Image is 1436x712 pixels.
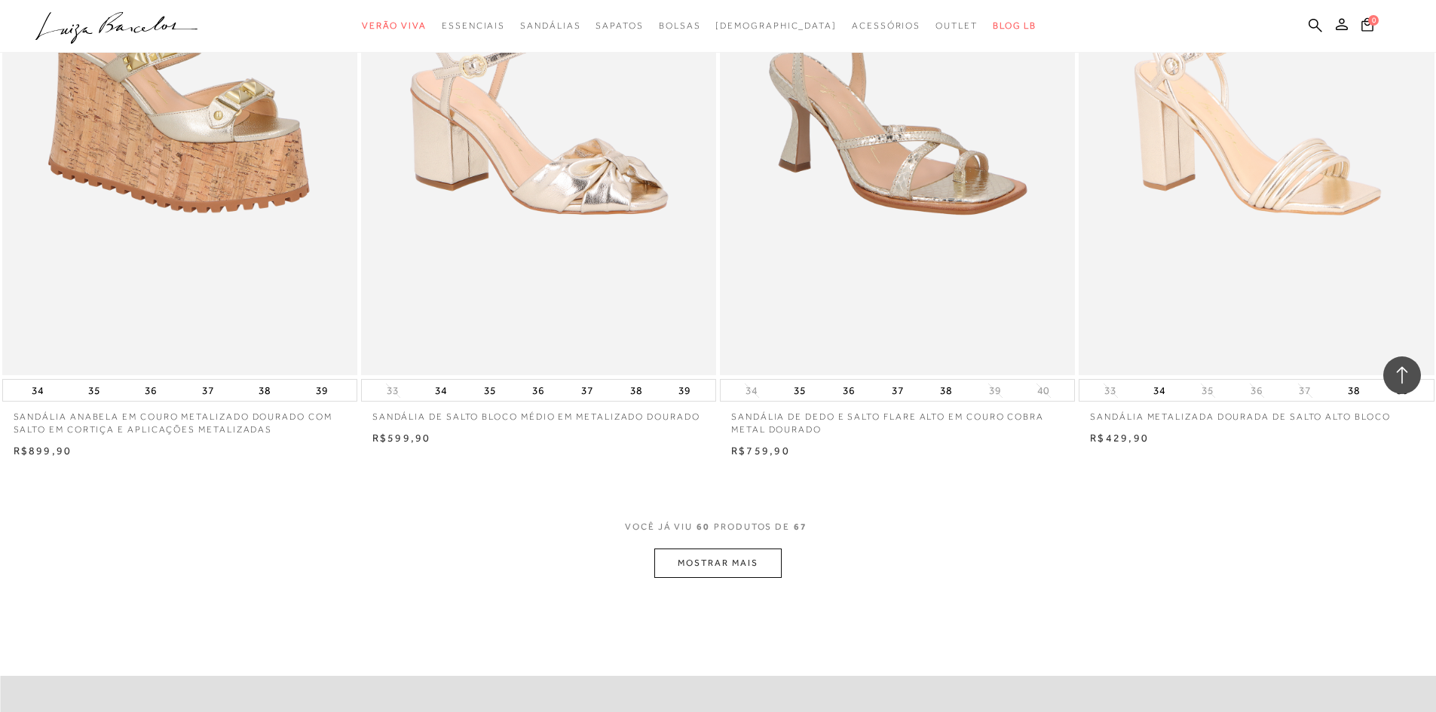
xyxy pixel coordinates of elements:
button: 36 [1246,384,1267,398]
button: 38 [626,380,647,401]
button: 37 [1294,384,1315,398]
button: 38 [254,380,275,401]
a: categoryNavScreenReaderText [596,12,643,40]
span: VOCê JÁ VIU [625,521,693,533]
span: Essenciais [442,20,505,31]
button: 39 [311,380,332,401]
span: R$599,90 [372,432,431,444]
button: 36 [528,380,549,401]
a: categoryNavScreenReaderText [852,12,920,40]
button: 34 [1149,380,1170,401]
button: 36 [838,380,859,401]
button: 37 [887,380,908,401]
span: Outlet [935,20,978,31]
span: Sandálias [520,20,580,31]
button: 35 [789,380,810,401]
button: 39 [984,384,1006,398]
button: MOSTRAR MAIS [654,549,781,578]
a: categoryNavScreenReaderText [362,12,427,40]
span: 67 [794,521,807,549]
span: Acessórios [852,20,920,31]
span: R$759,90 [731,445,790,457]
button: 33 [1100,384,1121,398]
a: SANDÁLIA DE SALTO BLOCO MÉDIO EM METALIZADO DOURADO [361,402,716,423]
button: 37 [577,380,598,401]
button: 34 [27,380,48,401]
button: 37 [197,380,219,401]
span: [DEMOGRAPHIC_DATA] [715,20,837,31]
a: BLOG LB [993,12,1036,40]
button: 34 [430,380,452,401]
button: 33 [382,384,403,398]
button: 35 [1197,384,1218,398]
a: SANDÁLIA ANABELA EM COURO METALIZADO DOURADO COM SALTO EM CORTIÇA E APLICAÇÕES METALIZADAS [2,402,357,436]
button: 38 [935,380,957,401]
span: 60 [697,521,710,549]
span: PRODUTOS DE [714,521,790,533]
a: noSubCategoriesText [715,12,837,40]
span: Verão Viva [362,20,427,31]
span: Bolsas [659,20,701,31]
button: 35 [479,380,501,401]
span: 0 [1368,15,1379,26]
button: 38 [1343,380,1364,401]
button: 39 [674,380,695,401]
button: 36 [140,380,161,401]
span: R$899,90 [14,445,72,457]
span: R$429,90 [1090,432,1149,444]
a: categoryNavScreenReaderText [520,12,580,40]
a: SANDÁLIA METALIZADA DOURADA DE SALTO ALTO BLOCO [1079,402,1434,423]
a: SANDÁLIA DE DEDO E SALTO FLARE ALTO EM COURO COBRA METAL DOURADO [720,402,1075,436]
a: categoryNavScreenReaderText [935,12,978,40]
button: 35 [84,380,105,401]
a: categoryNavScreenReaderText [659,12,701,40]
button: 34 [741,384,762,398]
span: Sapatos [596,20,643,31]
span: BLOG LB [993,20,1036,31]
a: categoryNavScreenReaderText [442,12,505,40]
button: 0 [1357,17,1378,37]
button: 40 [1033,384,1054,398]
